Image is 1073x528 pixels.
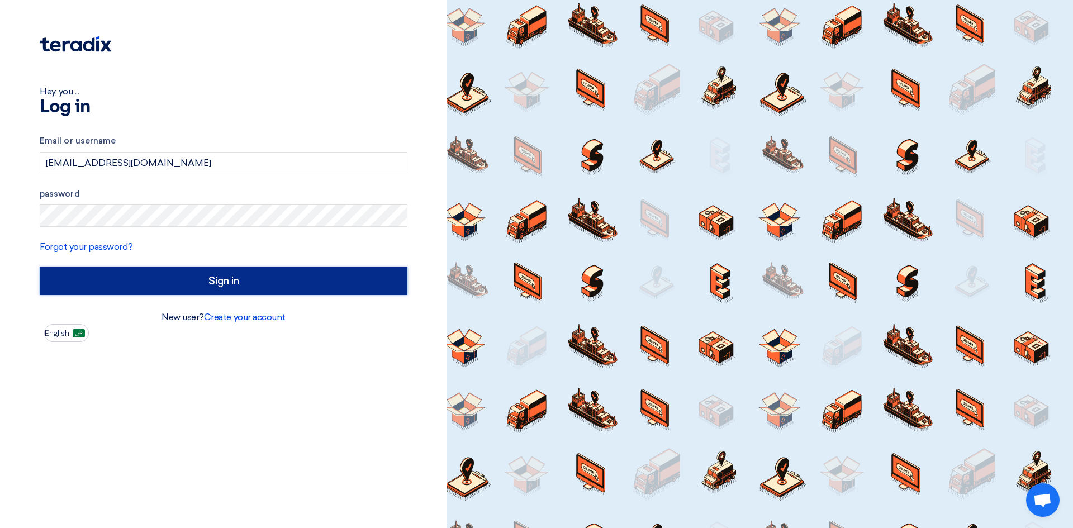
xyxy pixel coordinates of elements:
input: Sign in [40,267,407,295]
img: Teradix logo [40,36,111,52]
font: password [40,189,80,199]
font: New user? [162,312,204,322]
a: Create your account [204,312,286,322]
font: Log in [40,98,90,116]
font: Email or username [40,136,116,146]
font: English [45,329,69,338]
font: Hey, you ... [40,86,79,97]
a: Forgot your password? [40,241,133,252]
div: Open chat [1026,483,1060,517]
button: English [44,324,89,342]
img: ar-AR.png [73,329,85,337]
input: Enter your business email or username [40,152,407,174]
